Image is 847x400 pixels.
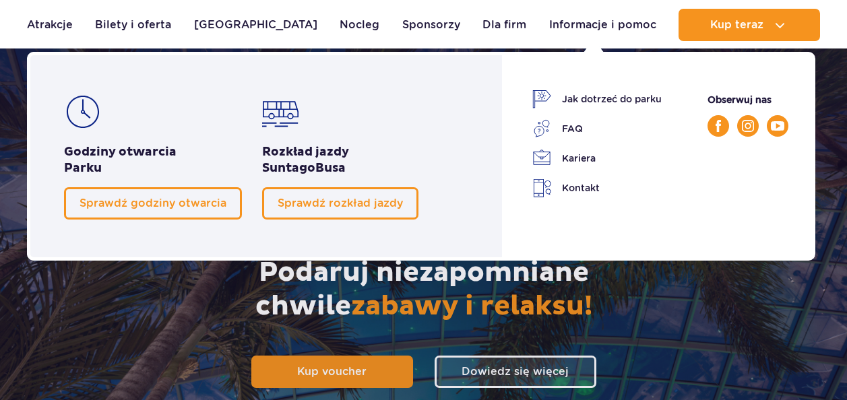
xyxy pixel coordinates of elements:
a: [GEOGRAPHIC_DATA] [194,9,317,41]
p: Obserwuj nas [708,92,788,107]
button: Kup teraz [679,9,820,41]
span: Suntago [262,160,315,176]
a: Sponsorzy [402,9,460,41]
span: Kup teraz [710,19,763,31]
span: Sprawdź rozkład jazdy [278,197,403,209]
img: Instagram [742,120,754,132]
a: Kontakt [532,178,662,198]
a: Kariera [532,149,662,168]
a: Informacje i pomoc [549,9,656,41]
a: Sprawdź godziny otwarcia [64,187,242,220]
a: FAQ [532,119,662,138]
a: Dla firm [482,9,526,41]
a: Jak dotrzeć do parku [532,90,662,108]
a: Sprawdź rozkład jazdy [262,187,418,220]
h2: Godziny otwarcia Parku [64,144,242,176]
img: YouTube [771,121,784,131]
a: Atrakcje [27,9,73,41]
h2: Rozkład jazdy Busa [262,144,418,176]
a: Nocleg [340,9,379,41]
img: Facebook [716,120,721,132]
span: Sprawdź godziny otwarcia [80,197,226,209]
a: Bilety i oferta [95,9,171,41]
